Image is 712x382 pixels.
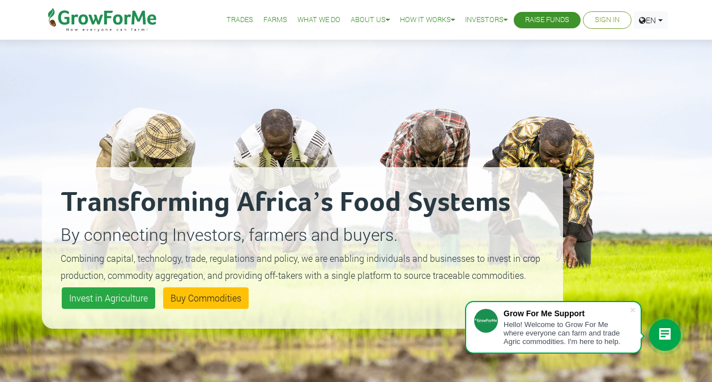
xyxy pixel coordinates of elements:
a: What We Do [297,14,340,26]
a: How it Works [400,14,455,26]
a: EN [634,11,668,29]
small: Combining capital, technology, trade, regulations and policy, we are enabling individuals and bus... [61,252,540,281]
a: Trades [227,14,253,26]
p: By connecting Investors, farmers and buyers. [61,222,544,247]
a: Invest in Agriculture [62,287,155,309]
a: Sign In [595,14,620,26]
a: About Us [351,14,390,26]
a: Buy Commodities [163,287,249,309]
a: Farms [263,14,287,26]
h2: Transforming Africa’s Food Systems [61,186,544,220]
a: Investors [465,14,508,26]
div: Hello! Welcome to Grow For Me where everyone can farm and trade Agric commodities. I'm here to help. [504,320,629,346]
a: Raise Funds [525,14,569,26]
div: Grow For Me Support [504,309,629,318]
